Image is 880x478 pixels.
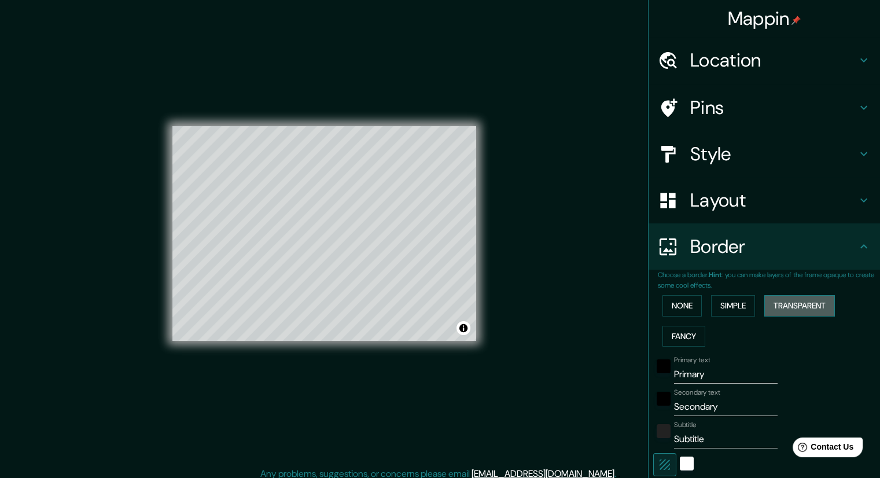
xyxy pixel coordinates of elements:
[690,142,857,166] h4: Style
[674,355,710,365] label: Primary text
[690,189,857,212] h4: Layout
[649,84,880,131] div: Pins
[711,295,755,317] button: Simple
[662,326,705,347] button: Fancy
[728,7,801,30] h4: Mappin
[649,177,880,223] div: Layout
[649,223,880,270] div: Border
[690,49,857,72] h4: Location
[680,457,694,470] button: white
[657,392,671,406] button: black
[674,388,720,398] label: Secondary text
[658,270,880,291] p: Choose a border. : you can make layers of the frame opaque to create some cool effects.
[791,16,801,25] img: pin-icon.png
[690,96,857,119] h4: Pins
[690,235,857,258] h4: Border
[649,37,880,83] div: Location
[662,295,702,317] button: None
[456,321,470,335] button: Toggle attribution
[649,131,880,177] div: Style
[674,420,697,430] label: Subtitle
[657,424,671,438] button: color-222222
[764,295,835,317] button: Transparent
[777,433,867,465] iframe: Help widget launcher
[709,270,722,280] b: Hint
[657,359,671,373] button: black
